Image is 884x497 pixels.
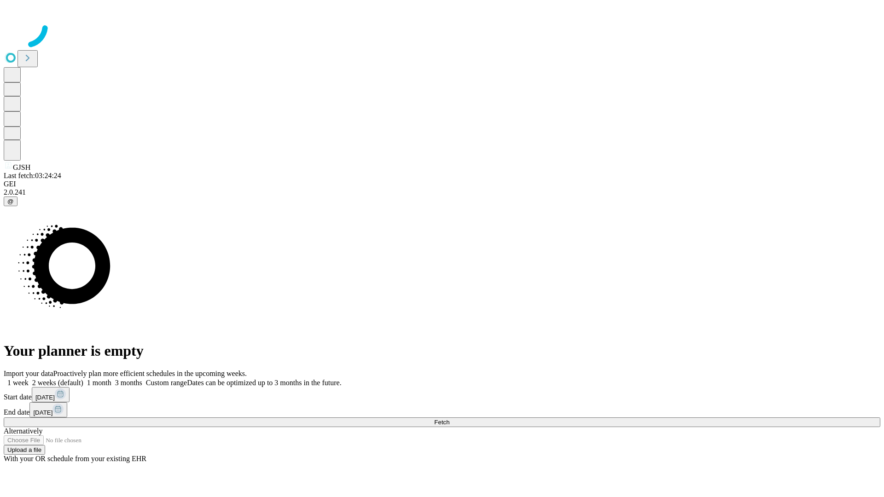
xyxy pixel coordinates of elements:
[7,379,29,387] span: 1 week
[4,172,61,179] span: Last fetch: 03:24:24
[32,379,83,387] span: 2 weeks (default)
[4,342,880,359] h1: Your planner is empty
[187,379,341,387] span: Dates can be optimized up to 3 months in the future.
[53,370,247,377] span: Proactively plan more efficient schedules in the upcoming weeks.
[4,445,45,455] button: Upload a file
[4,402,880,417] div: End date
[87,379,111,387] span: 1 month
[33,409,52,416] span: [DATE]
[13,163,30,171] span: GJSH
[4,427,42,435] span: Alternatively
[4,417,880,427] button: Fetch
[4,180,880,188] div: GEI
[32,387,70,402] button: [DATE]
[35,394,55,401] span: [DATE]
[115,379,142,387] span: 3 months
[29,402,67,417] button: [DATE]
[7,198,14,205] span: @
[4,196,17,206] button: @
[146,379,187,387] span: Custom range
[4,455,146,462] span: With your OR schedule from your existing EHR
[434,419,449,426] span: Fetch
[4,370,53,377] span: Import your data
[4,387,880,402] div: Start date
[4,188,880,196] div: 2.0.241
